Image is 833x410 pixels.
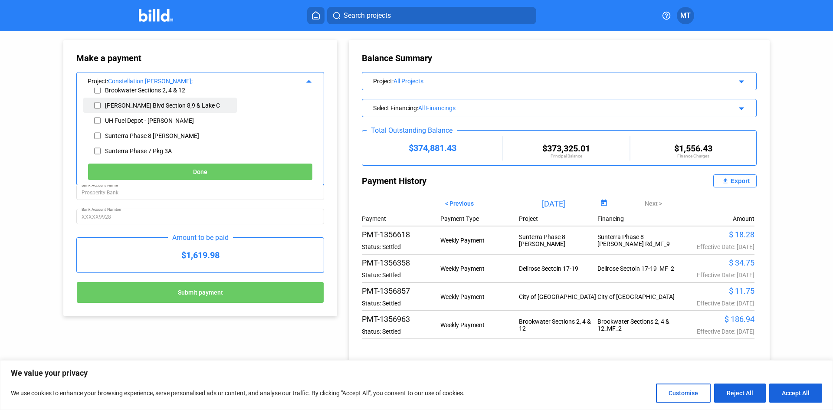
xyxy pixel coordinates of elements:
[676,328,754,335] div: Effective Date: [DATE]
[519,265,597,272] div: Dellrose Sectoin 17-19
[733,215,754,222] div: Amount
[11,368,822,378] p: We value your privacy
[445,200,474,207] span: < Previous
[503,143,629,154] div: $373,325.01
[714,384,766,403] button: Reject All
[638,196,669,211] button: Next >
[503,154,629,158] div: Principal Balance
[519,233,597,247] div: Sunterra Phase 8 [PERSON_NAME]
[362,315,440,324] div: PMT-1356963
[676,272,754,279] div: Effective Date: [DATE]
[519,318,597,332] div: Brookwater Sections 2, 4 & 12
[327,7,536,24] button: Search projects
[362,300,440,307] div: Status: Settled
[676,300,754,307] div: Effective Date: [DATE]
[373,103,708,112] div: Select Financing
[76,53,225,63] div: Make a payment
[362,215,440,222] div: Payment
[440,293,519,300] div: Weekly Payment
[105,132,199,139] div: Sunterra Phase 8 [PERSON_NAME]
[11,388,465,398] p: We use cookies to enhance your browsing experience, serve personalised ads or content, and analys...
[362,174,559,187] div: Payment History
[597,318,676,332] div: Brookwater Sections 2, 4 & 12_MF_2
[440,237,519,244] div: Weekly Payment
[676,258,754,267] div: $ 34.75
[597,265,676,272] div: Dellrose Sectoin 17-19_MF_2
[88,163,313,180] button: Done
[680,10,691,21] span: MT
[105,117,194,124] div: UH Fuel Depot - [PERSON_NAME]
[76,282,324,303] button: Submit payment
[630,154,756,158] div: Finance Charges
[362,243,440,250] div: Status: Settled
[373,76,708,85] div: Project
[77,238,324,272] div: $1,619.98
[676,315,754,324] div: $ 186.94
[735,75,745,85] mat-icon: arrow_drop_down
[193,169,207,176] span: Done
[344,10,391,21] span: Search projects
[439,196,480,211] button: < Previous
[362,286,440,295] div: PMT-1356857
[597,215,676,222] div: Financing
[519,293,597,300] div: City of [GEOGRAPHIC_DATA]
[88,76,290,85] div: Project
[645,200,662,207] span: Next >
[735,102,745,112] mat-icon: arrow_drop_down
[168,233,233,242] div: Amount to be paid
[597,233,676,247] div: Sunterra Phase 8 [PERSON_NAME] Rd_MF_9
[139,9,173,22] img: Billd Company Logo
[519,215,597,222] div: Project
[394,78,708,85] div: All Projects
[362,258,440,267] div: PMT-1356358
[105,148,172,154] div: Sunterra Phase 7 Pkg 3A
[362,230,440,239] div: PMT-1356618
[676,243,754,250] div: Effective Date: [DATE]
[367,126,457,134] div: Total Outstanding Balance
[417,105,418,112] span: :
[362,53,757,63] div: Balance Summary
[676,230,754,239] div: $ 18.28
[440,215,519,222] div: Payment Type
[676,286,754,295] div: $ 11.75
[362,143,502,153] div: $374,881.43
[392,78,394,85] span: :
[769,384,822,403] button: Accept All
[302,75,313,85] mat-icon: arrow_drop_up
[108,78,290,85] div: Constellation [PERSON_NAME];
[440,321,519,328] div: Weekly Payment
[362,328,440,335] div: Status: Settled
[713,174,757,187] button: Export
[731,177,750,184] div: Export
[720,176,731,186] mat-icon: file_upload
[418,105,708,112] div: All Financings
[362,272,440,279] div: Status: Settled
[440,265,519,272] div: Weekly Payment
[107,78,108,85] span: :
[105,87,185,94] div: Brookwater Sections 2, 4 & 12
[598,198,610,210] button: Open calendar
[178,289,223,296] span: Submit payment
[656,384,711,403] button: Customise
[597,293,676,300] div: City of [GEOGRAPHIC_DATA]
[630,143,756,154] div: $1,556.43
[105,102,220,109] div: [PERSON_NAME] Blvd Section 8,9 & Lake C
[677,7,694,24] button: MT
